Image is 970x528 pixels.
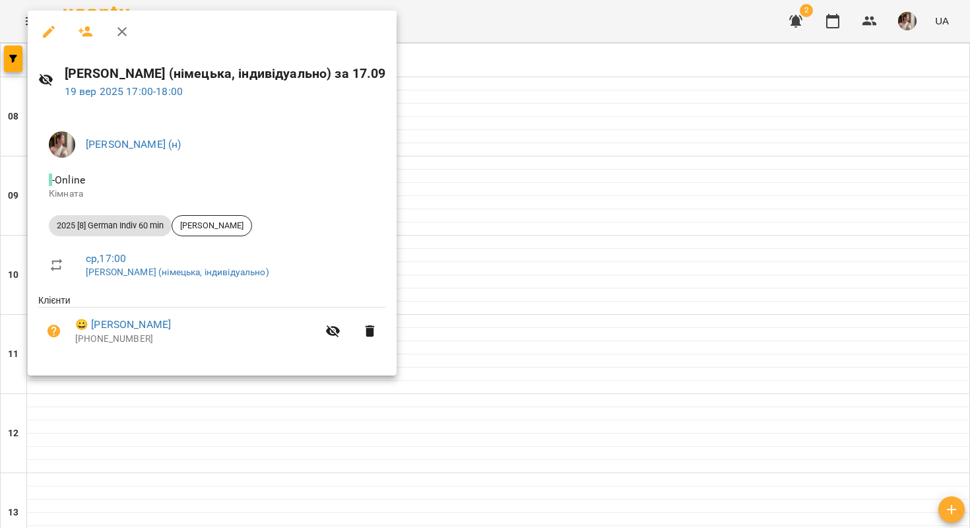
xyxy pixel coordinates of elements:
[65,85,183,98] a: 19 вер 2025 17:00-18:00
[86,138,181,150] a: [PERSON_NAME] (н)
[49,131,75,158] img: 0a4dad19eba764c2f594687fe5d0a04d.jpeg
[49,220,172,232] span: 2025 [8] German Indiv 60 min
[38,294,386,360] ul: Клієнти
[38,315,70,347] button: Візит ще не сплачено. Додати оплату?
[86,252,126,265] a: ср , 17:00
[49,174,88,186] span: - Online
[172,215,252,236] div: [PERSON_NAME]
[172,220,251,232] span: [PERSON_NAME]
[86,267,269,277] a: [PERSON_NAME] (німецька, індивідуально)
[75,317,171,333] a: 😀 [PERSON_NAME]
[49,187,375,201] p: Кімната
[75,333,317,346] p: [PHONE_NUMBER]
[65,63,386,84] h6: [PERSON_NAME] (німецька, індивідуально) за 17.09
